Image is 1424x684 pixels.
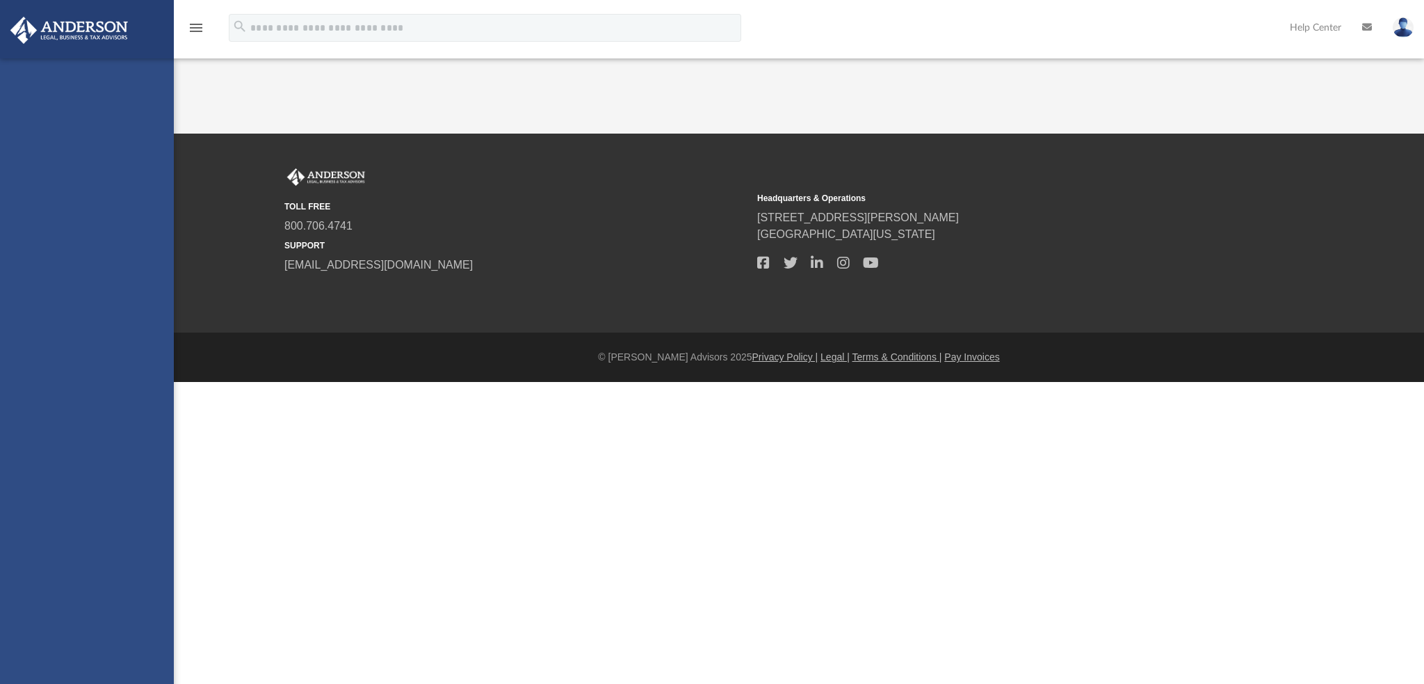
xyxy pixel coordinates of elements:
img: Anderson Advisors Platinum Portal [6,17,132,44]
small: TOLL FREE [284,200,747,213]
img: User Pic [1393,17,1414,38]
a: Privacy Policy | [752,351,818,363]
a: Pay Invoices [944,351,999,363]
i: search [232,19,248,34]
small: SUPPORT [284,239,747,252]
a: [STREET_ADDRESS][PERSON_NAME] [757,212,959,223]
a: menu [188,26,204,36]
a: 800.706.4741 [284,220,353,232]
small: Headquarters & Operations [757,192,1220,205]
a: [EMAIL_ADDRESS][DOMAIN_NAME] [284,259,473,271]
a: Terms & Conditions | [852,351,942,363]
a: Legal | [820,351,850,363]
img: Anderson Advisors Platinum Portal [284,168,368,186]
a: [GEOGRAPHIC_DATA][US_STATE] [757,228,935,240]
div: © [PERSON_NAME] Advisors 2025 [174,350,1424,365]
i: menu [188,19,204,36]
